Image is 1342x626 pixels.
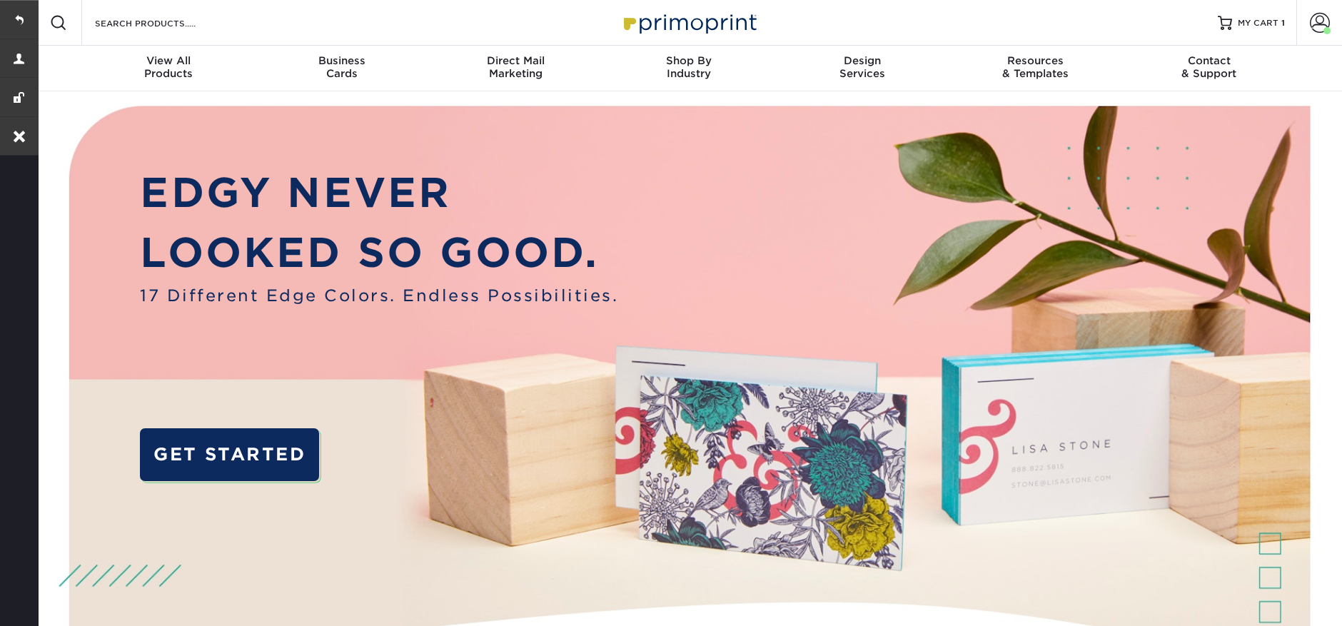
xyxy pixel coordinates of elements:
div: Industry [602,54,776,80]
div: Services [775,54,949,80]
span: 1 [1281,18,1285,28]
input: SEARCH PRODUCTS..... [94,14,233,31]
span: Shop By [602,54,776,67]
span: Design [775,54,949,67]
a: View AllProducts [82,46,256,91]
span: Business [256,54,429,67]
span: View All [82,54,256,67]
span: Resources [949,54,1122,67]
div: & Templates [949,54,1122,80]
span: Contact [1122,54,1296,67]
img: Primoprint [617,7,760,38]
a: Contact& Support [1122,46,1296,91]
a: Direct MailMarketing [429,46,602,91]
p: LOOKED SO GOOD. [140,223,618,283]
span: Direct Mail [429,54,602,67]
div: Cards [256,54,429,80]
a: Resources& Templates [949,46,1122,91]
a: DesignServices [775,46,949,91]
div: Marketing [429,54,602,80]
a: Shop ByIndustry [602,46,776,91]
a: BusinessCards [256,46,429,91]
span: MY CART [1238,17,1278,29]
p: EDGY NEVER [140,163,618,223]
div: & Support [1122,54,1296,80]
a: GET STARTED [140,428,318,481]
span: 17 Different Edge Colors. Endless Possibilities. [140,283,618,308]
div: Products [82,54,256,80]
